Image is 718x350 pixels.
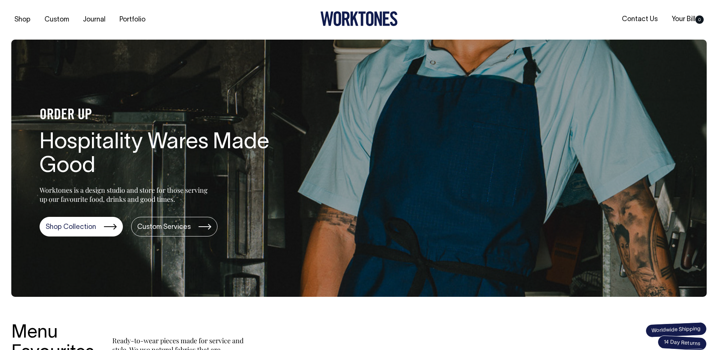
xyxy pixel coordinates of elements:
span: Worldwide Shipping [645,322,707,338]
a: Shop [11,14,34,26]
a: Shop Collection [40,217,123,236]
span: 0 [695,15,704,24]
h1: Hospitality Wares Made Good [40,131,281,179]
a: Your Bill0 [669,13,707,26]
h4: ORDER UP [40,107,281,123]
a: Contact Us [619,13,661,26]
a: Portfolio [116,14,148,26]
p: Worktones is a design studio and store for those serving up our favourite food, drinks and good t... [40,186,211,204]
a: Custom Services [131,217,217,236]
a: Journal [80,14,109,26]
a: Custom [41,14,72,26]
